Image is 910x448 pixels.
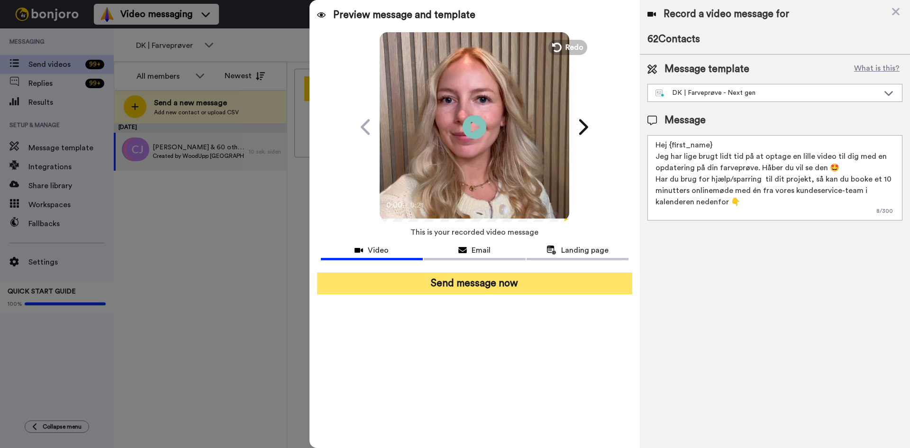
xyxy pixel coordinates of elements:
span: Landing page [561,245,609,256]
span: Video [368,245,389,256]
span: 0:21 [410,200,427,211]
span: / [405,200,408,211]
img: nextgen-template.svg [655,90,664,97]
span: Message [664,113,706,128]
span: 0:00 [386,200,403,211]
button: Send message now [317,273,632,294]
button: What is this? [851,62,902,76]
span: Email [472,245,491,256]
textarea: Hej {first_name} Jeg har lige brugt lidt tid på at optage en lille video til dig med en opdaterin... [647,135,902,220]
div: DK | Farveprøve - Next gen [655,88,879,98]
span: Message template [664,62,749,76]
span: This is your recorded video message [410,222,538,243]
